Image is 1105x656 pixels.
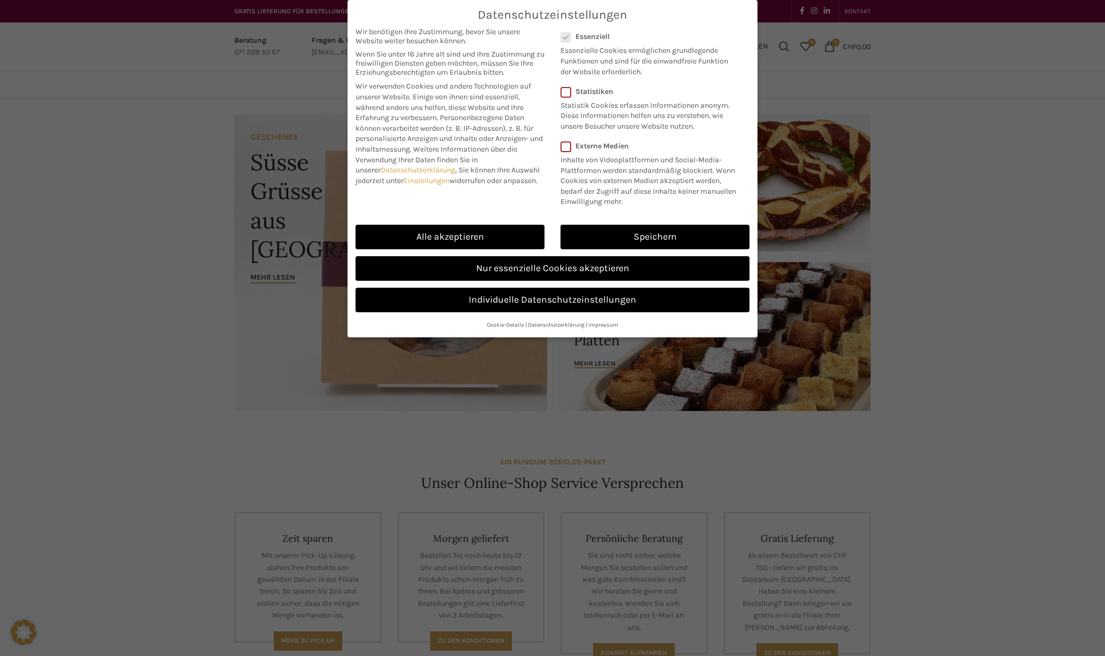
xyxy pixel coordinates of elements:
[478,8,627,22] span: Datenschutzeinstellungen
[561,141,743,151] label: Externe Medien
[561,87,736,96] label: Statistiken
[356,50,544,77] span: Wenn Sie unter 16 Jahre alt sind und Ihre Zustimmung zu freiwilligen Diensten geben möchten, müss...
[381,165,455,175] a: Datenschutzerklärung
[356,82,531,122] span: Wir verwenden Cookies und andere Technologien auf unserer Website. Einige von ihnen sind essenzie...
[561,225,749,249] a: Speichern
[404,176,449,185] a: Einstellungen
[356,256,749,281] a: Nur essenzielle Cookies akzeptieren
[356,288,749,312] a: Individuelle Datenschutzeinstellungen
[561,32,736,41] label: Essenziell
[356,113,543,154] span: Personenbezogene Daten können verarbeitet werden (z. B. IP-Adressen), z. B. für personalisierte A...
[528,321,585,328] a: Datenschutzerklärung
[561,41,736,77] p: Essenzielle Cookies ermöglichen grundlegende Funktionen und sind für die einwandfreie Funktion de...
[356,165,540,185] span: Sie können Ihre Auswahl jederzeit unter widerrufen oder anpassen.
[356,225,544,249] a: Alle akzeptieren
[487,321,524,328] a: Cookie-Details
[561,151,743,207] p: Inhalte von Videoplattformen und Social-Media-Plattformen werden standardmäßig blockiert. Wenn Co...
[561,96,736,132] p: Statistik Cookies erfassen Informationen anonym. Diese Informationen helfen uns zu verstehen, wie...
[356,145,517,175] span: Weitere Informationen über die Verwendung Ihrer Daten finden Sie in unserer .
[588,321,618,328] a: Impressum
[356,27,544,45] span: Wir benötigen Ihre Zustimmung, bevor Sie unsere Website weiter besuchen können.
